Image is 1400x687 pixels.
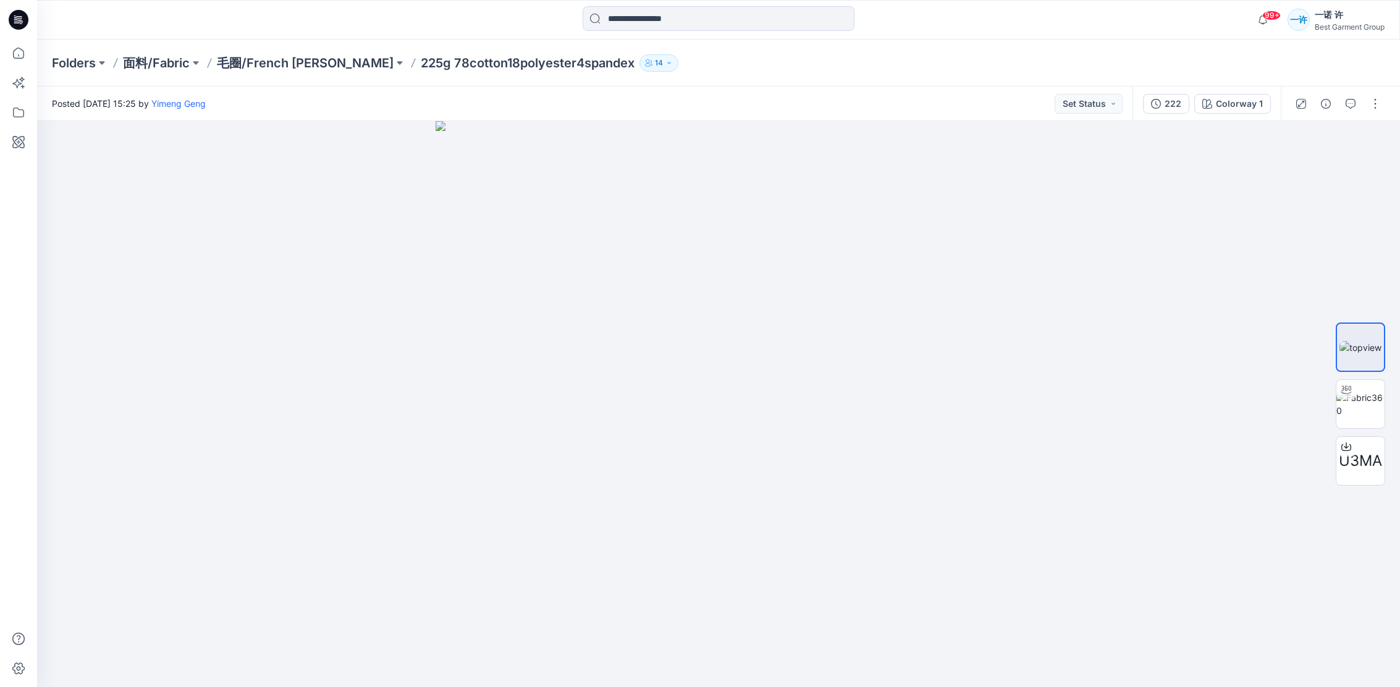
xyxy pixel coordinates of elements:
[1143,94,1189,114] button: 222
[1288,9,1310,31] div: 一许
[1339,341,1381,354] img: topview
[1194,94,1271,114] button: Colorway 1
[1262,11,1281,20] span: 99+
[655,56,663,70] p: 14
[1336,391,1385,417] img: Fabric360
[52,97,206,110] span: Posted [DATE] 15:25 by
[52,54,96,72] a: Folders
[1165,97,1181,111] div: 222
[1315,22,1385,32] div: Best Garment Group
[1339,450,1382,472] span: U3MA
[151,98,206,109] a: Yimeng Geng
[1216,97,1263,111] div: Colorway 1
[1315,7,1385,22] div: 一诺 许
[123,54,190,72] a: 面料/Fabric
[639,54,678,72] button: 14
[1316,94,1336,114] button: Details
[436,121,1002,687] img: eyJhbGciOiJIUzI1NiIsImtpZCI6IjAiLCJzbHQiOiJzZXMiLCJ0eXAiOiJKV1QifQ.eyJkYXRhIjp7InR5cGUiOiJzdG9yYW...
[217,54,394,72] a: 毛圈/French [PERSON_NAME]
[421,54,635,72] p: 225g 78cotton18polyester4spandex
